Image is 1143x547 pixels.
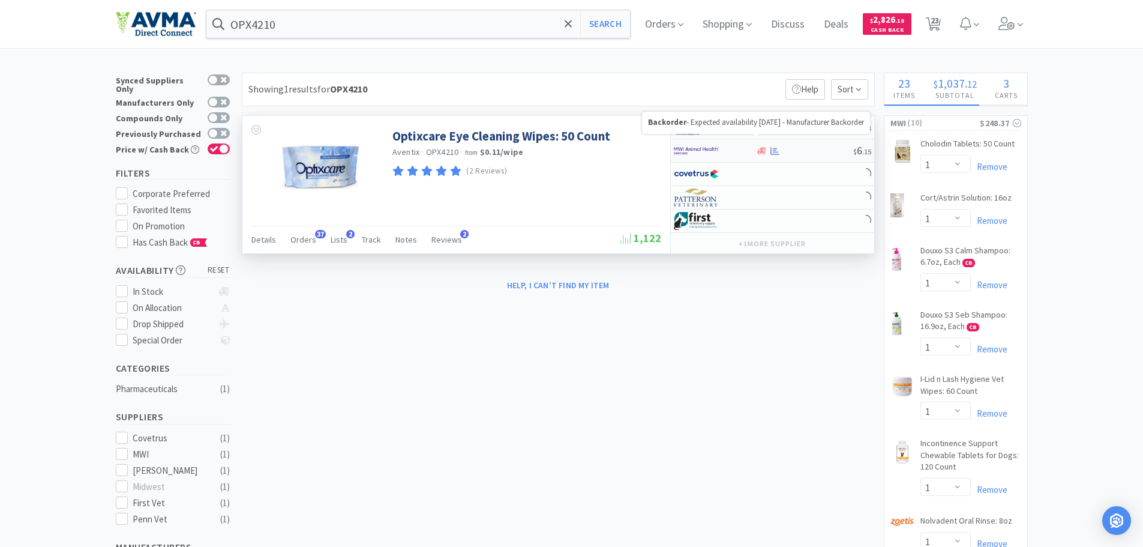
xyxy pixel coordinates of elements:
[890,440,914,464] img: 06e2991369614a4fb40954ae498d0244_7601.png
[895,17,904,25] span: . 18
[986,89,1027,101] h4: Carts
[290,234,316,245] span: Orders
[133,464,207,478] div: [PERSON_NAME]
[884,89,925,101] h4: Items
[133,187,230,201] div: Corporate Preferred
[920,309,1021,337] a: Douxo S3 Seb Shampoo: 16.9oz, Each CB
[133,285,212,299] div: In Stock
[920,438,1021,478] a: Incontinence Support Chewable Tablets for Dogs: 120 Count
[281,128,359,206] img: 514adca434fd43738f694957e3aef045_11366.png
[906,117,980,129] span: ( 10 )
[317,83,367,95] span: for
[133,480,207,494] div: Midwest
[116,144,202,154] div: Price w/ Cash Back
[920,192,1012,209] a: Cort/Astrin Solution: 16oz
[890,116,907,130] span: MWI
[890,517,914,526] img: db6e4abd4fb24abea0e2b8a78d77b22b_242.png
[870,27,904,35] span: Cash Back
[890,247,902,271] img: 432aaeb11c9e49d2980f1ccce0c7d3d6_396682.png
[870,14,904,25] span: 2,826
[971,161,1007,172] a: Remove
[116,166,230,180] h5: Filters
[133,431,207,446] div: Covetrus
[971,215,1007,226] a: Remove
[938,76,965,91] span: 1,037
[920,373,1021,402] a: I-Lid n Lash Hygiene Vet Wipes: 60 Count
[862,124,871,133] span: . 74
[890,376,914,397] img: b8053801fbcf4de8b95a6d2b51512eb6_6133.png
[220,464,230,478] div: ( 1 )
[480,147,524,157] strong: $0.11 / wipe
[116,410,230,424] h5: Suppliers
[220,512,230,527] div: ( 1 )
[466,165,507,178] p: (2 Reviews)
[580,10,630,38] button: Search
[1102,506,1131,535] div: Open Intercom Messenger
[831,79,868,100] span: Sort
[220,480,230,494] div: ( 1 )
[133,219,230,234] div: On Promotion
[331,234,347,245] span: Lists
[133,447,207,462] div: MWI
[863,8,911,40] a: $2,826.18Cash Back
[116,382,213,396] div: Pharmaceuticals
[116,112,202,122] div: Compounds Only
[133,496,207,510] div: First Vet
[890,139,914,163] img: e77680b11cc048cd93748b7c361e07d2_7903.png
[980,116,1021,130] div: $248.37
[674,212,719,230] img: 67d67680309e4a0bb49a5ff0391dcc42_6.png
[431,234,462,245] span: Reviews
[967,324,979,331] span: CB
[870,17,873,25] span: $
[346,230,355,238] span: 2
[648,118,864,128] p: - Expected availability [DATE] - Manufacturer Backorder
[924,77,986,89] div: .
[133,237,208,248] span: Has Cash Back
[220,431,230,446] div: ( 1 )
[133,512,207,527] div: Penn Vet
[921,20,946,31] a: 23
[392,128,610,144] a: Optixcare Eye Cleaning Wipes: 50 Count
[674,189,719,207] img: f5e969b455434c6296c6d81ef179fa71_3.png
[116,74,202,93] div: Synced Suppliers Only
[191,239,203,246] span: CB
[934,78,938,90] span: $
[890,193,904,217] img: 13b8b12fb1764deda532194c3a672aff_7917.png
[460,230,469,238] span: 2
[460,147,463,157] span: ·
[116,264,230,277] h5: Availability
[785,79,825,100] p: Help
[924,89,986,101] h4: Subtotal
[208,264,230,277] span: reset
[248,82,367,97] div: Showing 1 results
[819,19,853,30] a: Deals
[133,317,212,331] div: Drop Shipped
[116,128,202,138] div: Previously Purchased
[920,245,1021,273] a: Douxo S3 Calm Shampoo: 6.7oz, Each CB
[395,234,417,245] span: Notes
[133,203,230,217] div: Favorited Items
[421,147,424,157] span: ·
[620,231,661,245] span: 1,122
[733,235,811,252] button: +1more supplier
[971,343,1007,355] a: Remove
[967,78,977,90] span: 12
[206,10,631,38] input: Search by item, sku, manufacturer, ingredient, size...
[648,117,686,127] strong: Backorder
[963,259,974,267] span: CB
[330,83,367,95] strong: OPX4210
[853,120,871,134] span: 5
[853,147,857,156] span: $
[500,275,617,295] button: Help, I can't find my item
[251,234,276,245] span: Details
[1003,76,1009,91] span: 3
[766,19,809,30] a: Discuss
[898,76,910,91] span: 23
[674,142,719,160] img: f6b2451649754179b5b4e0c70c3f7cb0_2.png
[426,147,459,157] span: OPX4210
[853,144,871,157] span: 6
[392,147,420,157] a: Aventix
[862,147,871,156] span: . 15
[890,312,903,336] img: d98ab7d44fc04a0da96187f69ca54989_396702.png
[674,165,719,183] img: 77fca1acd8b6420a9015268ca798ef17_1.png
